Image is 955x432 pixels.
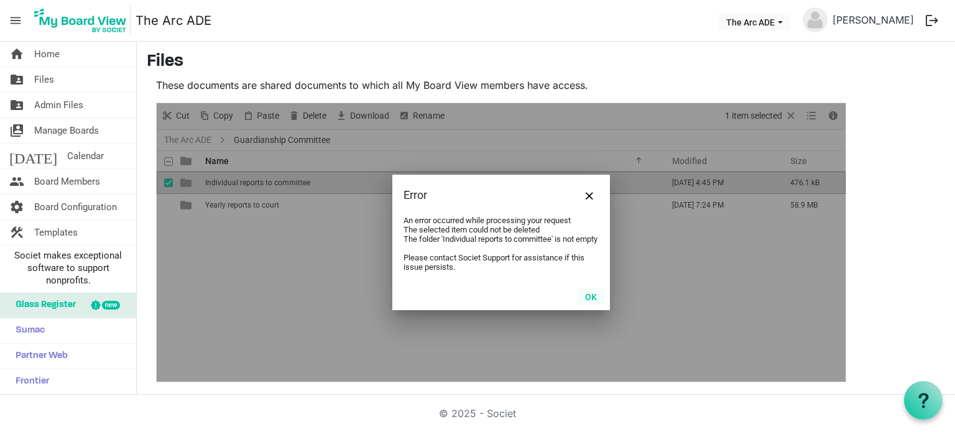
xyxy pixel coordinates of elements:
span: people [9,169,24,194]
span: Home [34,42,60,67]
span: Glass Register [9,293,76,318]
span: Societ makes exceptional software to support nonprofits. [6,249,131,287]
span: Manage Boards [34,118,99,143]
button: OK [577,288,605,305]
span: Calendar [67,144,104,168]
a: [PERSON_NAME] [828,7,919,32]
span: Board Configuration [34,195,117,219]
div: new [102,301,120,310]
button: logout [919,7,945,34]
span: Frontier [9,369,49,394]
a: My Board View Logo [30,5,136,36]
span: folder_shared [9,67,24,92]
img: no-profile-picture.svg [803,7,828,32]
a: The Arc ADE [136,8,211,33]
span: settings [9,195,24,219]
span: Templates [34,220,78,245]
div: Error [404,186,560,205]
span: menu [4,9,27,32]
span: Admin Files [34,93,83,117]
span: Board Members [34,169,100,194]
button: Close [580,186,599,205]
img: My Board View Logo [30,5,131,36]
span: Partner Web [9,344,68,369]
h3: Files [147,52,945,73]
a: © 2025 - Societ [439,407,516,420]
div: An error occurred while processing your request The selected item could not be deleted The folder... [404,216,599,272]
button: The Arc ADE dropdownbutton [718,13,791,30]
span: switch_account [9,118,24,143]
p: These documents are shared documents to which all My Board View members have access. [156,78,846,93]
span: home [9,42,24,67]
span: folder_shared [9,93,24,117]
span: construction [9,220,24,245]
span: Sumac [9,318,45,343]
span: Files [34,67,54,92]
span: [DATE] [9,144,57,168]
